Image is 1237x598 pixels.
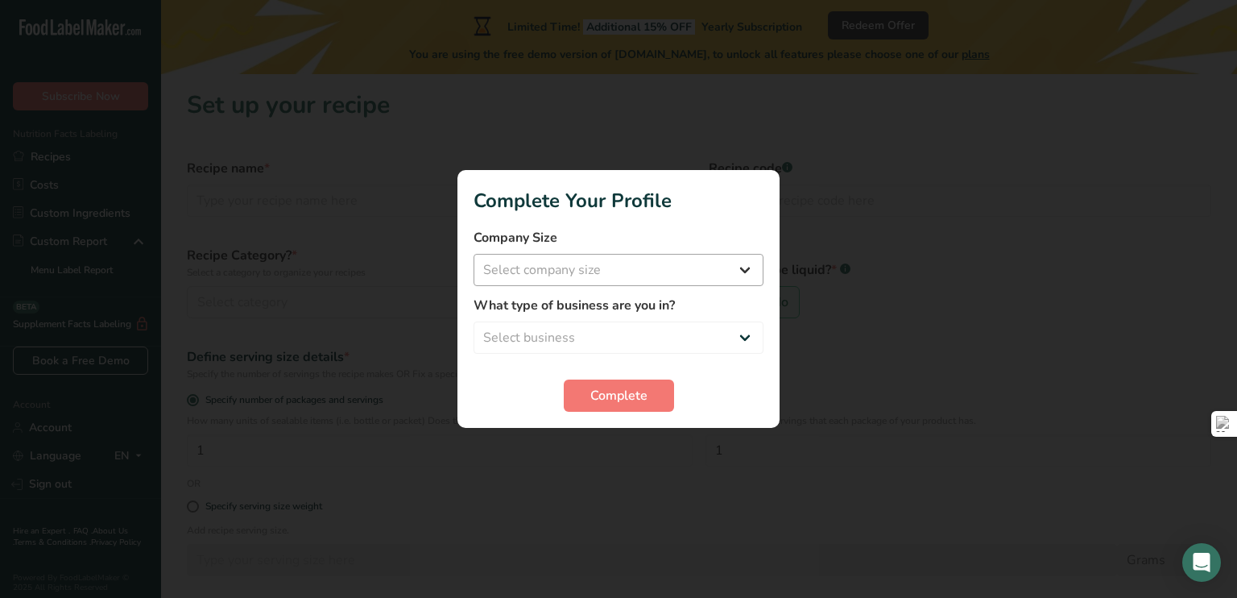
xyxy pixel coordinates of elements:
[474,186,763,215] h1: Complete Your Profile
[474,296,763,315] label: What type of business are you in?
[474,228,763,247] label: Company Size
[590,386,647,405] span: Complete
[1182,543,1221,582] div: Open Intercom Messenger
[564,380,674,412] button: Complete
